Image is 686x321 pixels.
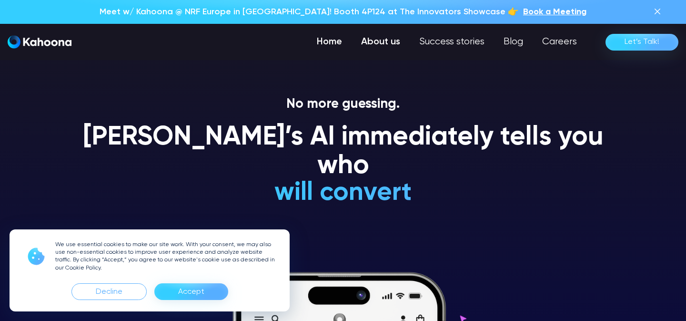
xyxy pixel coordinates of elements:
a: Blog [494,32,533,52]
a: Let’s Talk! [605,34,678,51]
a: Careers [533,32,586,52]
h1: will convert [203,179,484,207]
a: Success stories [410,32,494,52]
span: Book a Meeting [523,8,586,16]
a: Home [307,32,352,52]
div: Decline [96,284,122,300]
div: Decline [71,283,147,300]
div: Accept [178,284,204,300]
a: Book a Meeting [523,6,586,18]
h1: [PERSON_NAME]’s AI immediately tells you who [71,124,615,180]
a: home [8,35,71,49]
p: Meet w/ Kahoona @ NRF Europe in [GEOGRAPHIC_DATA]! Booth 4P124 at The Innovators Showcase 👉 [100,6,518,18]
a: About us [352,32,410,52]
img: Kahoona logo white [8,35,71,49]
div: Accept [154,283,228,300]
p: We use essential cookies to make our site work. With your consent, we may also use non-essential ... [55,241,278,272]
p: No more guessing. [71,96,615,113]
div: Let’s Talk! [625,34,659,50]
